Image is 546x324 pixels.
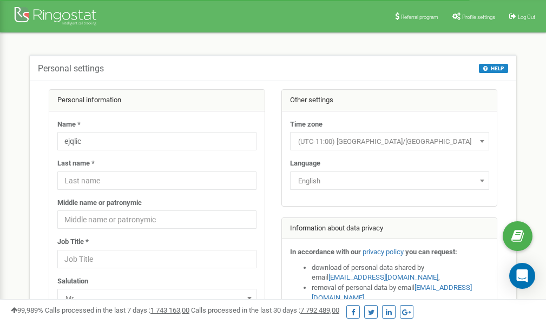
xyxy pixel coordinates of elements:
div: Other settings [282,90,497,111]
span: 99,989% [11,306,43,314]
li: removal of personal data by email , [312,283,489,303]
input: Name [57,132,256,150]
span: English [290,171,489,190]
a: privacy policy [363,248,404,256]
input: Job Title [57,250,256,268]
span: Referral program [401,14,438,20]
label: Salutation [57,276,88,287]
span: Calls processed in the last 30 days : [191,306,339,314]
span: Log Out [518,14,535,20]
div: Personal information [49,90,265,111]
span: Calls processed in the last 7 days : [45,306,189,314]
input: Last name [57,171,256,190]
strong: In accordance with our [290,248,361,256]
div: Open Intercom Messenger [509,263,535,289]
span: (UTC-11:00) Pacific/Midway [294,134,485,149]
label: Language [290,158,320,169]
button: HELP [479,64,508,73]
li: download of personal data shared by email , [312,263,489,283]
h5: Personal settings [38,64,104,74]
a: [EMAIL_ADDRESS][DOMAIN_NAME] [328,273,438,281]
span: Mr. [57,289,256,307]
span: Profile settings [462,14,495,20]
span: (UTC-11:00) Pacific/Midway [290,132,489,150]
u: 1 743 163,00 [150,306,189,314]
label: Job Title * [57,237,89,247]
div: Information about data privacy [282,218,497,240]
strong: you can request: [405,248,457,256]
span: Mr. [61,291,253,306]
label: Middle name or patronymic [57,198,142,208]
label: Last name * [57,158,95,169]
label: Name * [57,120,81,130]
span: English [294,174,485,189]
label: Time zone [290,120,323,130]
u: 7 792 489,00 [300,306,339,314]
input: Middle name or patronymic [57,210,256,229]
